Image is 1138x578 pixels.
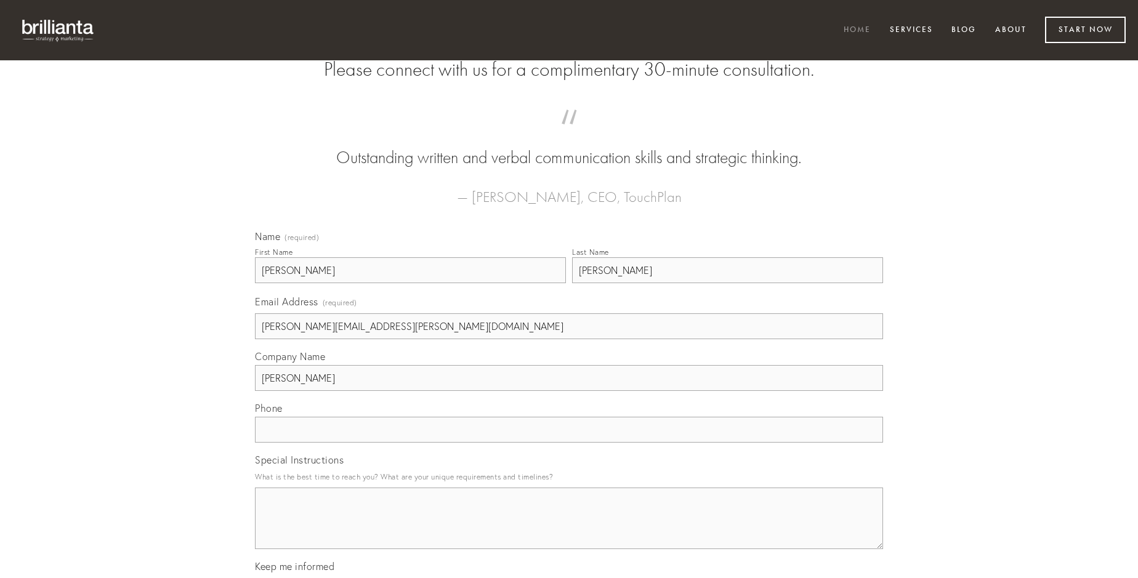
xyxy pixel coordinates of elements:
[323,294,357,311] span: (required)
[284,234,319,241] span: (required)
[275,122,863,146] span: “
[255,295,318,308] span: Email Address
[572,247,609,257] div: Last Name
[255,468,883,485] p: What is the best time to reach you? What are your unique requirements and timelines?
[255,247,293,257] div: First Name
[275,122,863,170] blockquote: Outstanding written and verbal communication skills and strategic thinking.
[255,230,280,243] span: Name
[255,560,334,572] span: Keep me informed
[882,20,941,41] a: Services
[943,20,984,41] a: Blog
[255,350,325,363] span: Company Name
[255,454,344,466] span: Special Instructions
[12,12,105,48] img: brillianta - research, strategy, marketing
[836,20,879,41] a: Home
[1045,17,1126,43] a: Start Now
[255,58,883,81] h2: Please connect with us for a complimentary 30-minute consultation.
[275,170,863,209] figcaption: — [PERSON_NAME], CEO, TouchPlan
[255,402,283,414] span: Phone
[987,20,1035,41] a: About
